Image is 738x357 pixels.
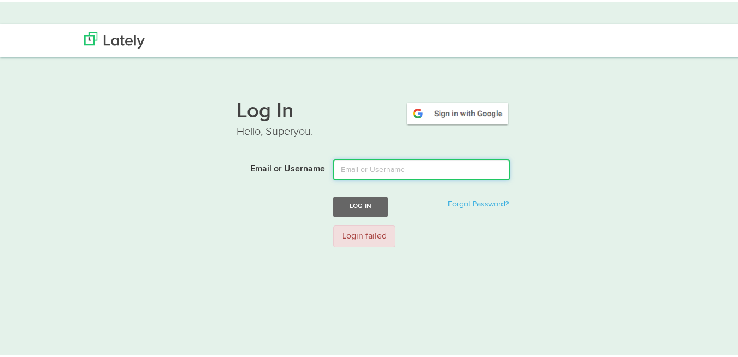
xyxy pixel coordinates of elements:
[448,198,509,206] a: Forgot Password?
[237,99,510,122] h1: Log In
[333,223,395,246] div: Login failed
[237,122,510,138] p: Hello, Superyou.
[405,99,510,124] img: google-signin.png
[333,194,388,215] button: Log In
[228,157,325,174] label: Email or Username
[333,157,510,178] input: Email or Username
[84,30,145,46] img: Lately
